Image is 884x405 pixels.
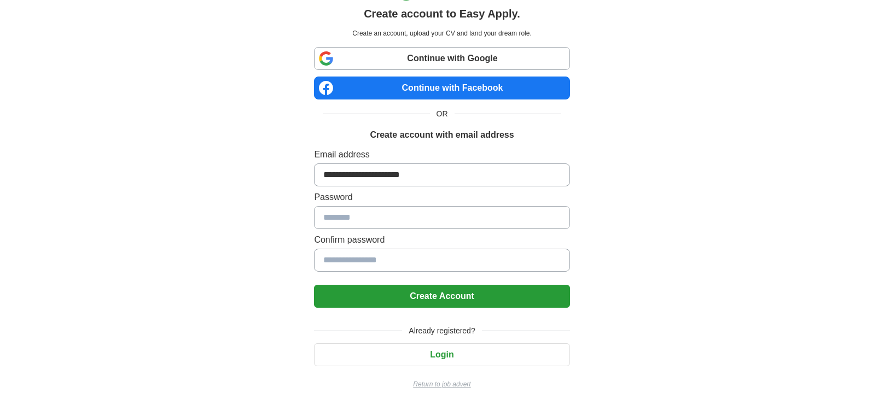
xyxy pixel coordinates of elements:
a: Return to job advert [314,379,569,389]
h1: Create account to Easy Apply. [364,5,520,22]
a: Continue with Google [314,47,569,70]
a: Login [314,350,569,359]
label: Confirm password [314,233,569,246]
a: Continue with Facebook [314,77,569,99]
button: Login [314,343,569,366]
label: Email address [314,148,569,161]
h1: Create account with email address [370,128,514,142]
span: OR [430,108,455,120]
label: Password [314,191,569,204]
button: Create Account [314,285,569,308]
span: Already registered? [402,325,481,337]
p: Create an account, upload your CV and land your dream role. [316,28,567,38]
